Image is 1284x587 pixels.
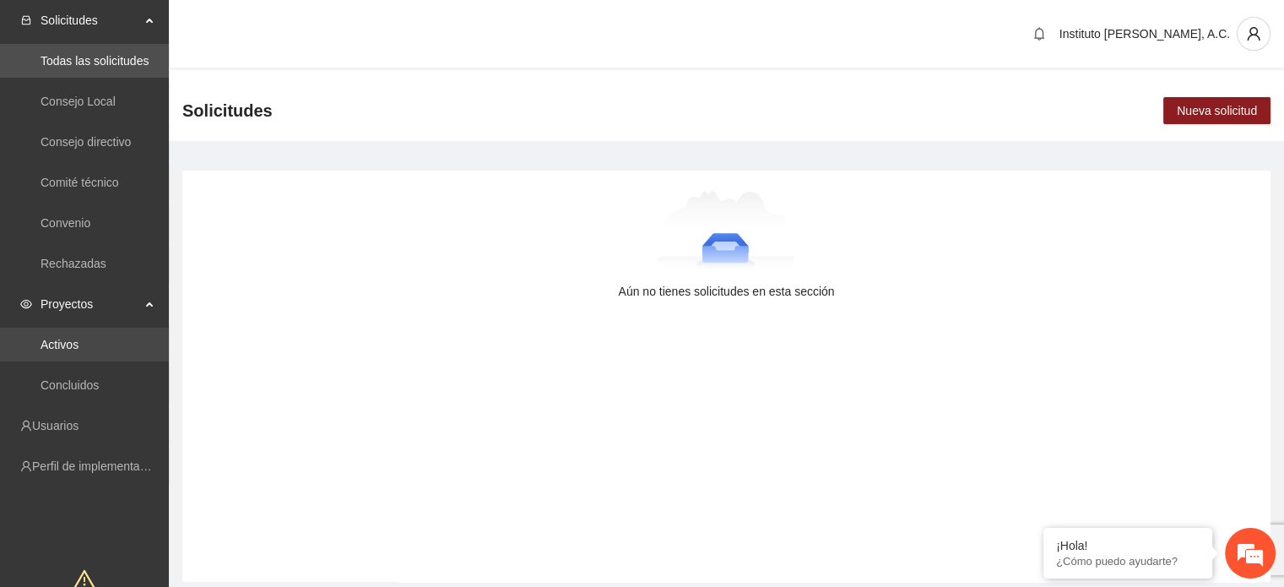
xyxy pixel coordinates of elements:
[41,378,99,392] a: Concluidos
[277,8,317,49] div: Minimizar ventana de chat en vivo
[209,282,1243,301] div: Aún no tienes solicitudes en esta sección
[182,97,273,124] span: Solicitudes
[32,419,79,432] a: Usuarios
[8,400,322,459] textarea: Escriba su mensaje y pulse “Intro”
[98,195,233,366] span: Estamos en línea.
[41,216,90,230] a: Convenio
[20,298,32,310] span: eye
[20,14,32,26] span: inbox
[88,86,284,108] div: Chatee con nosotros ahora
[41,338,79,351] a: Activos
[1177,101,1257,120] span: Nueva solicitud
[1163,97,1270,124] button: Nueva solicitud
[1056,539,1200,552] div: ¡Hola!
[1026,20,1053,47] button: bell
[1056,555,1200,568] p: ¿Cómo puedo ayudarte?
[1237,17,1270,51] button: user
[658,191,795,275] img: Aún no tienes solicitudes en esta sección
[41,95,116,108] a: Consejo Local
[41,3,140,37] span: Solicitudes
[1059,27,1230,41] span: Instituto [PERSON_NAME], A.C.
[41,287,140,321] span: Proyectos
[41,257,106,270] a: Rechazadas
[41,135,131,149] a: Consejo directivo
[1238,26,1270,41] span: user
[32,459,164,473] a: Perfil de implementadora
[41,54,149,68] a: Todas las solicitudes
[41,176,119,189] a: Comité técnico
[1027,27,1052,41] span: bell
